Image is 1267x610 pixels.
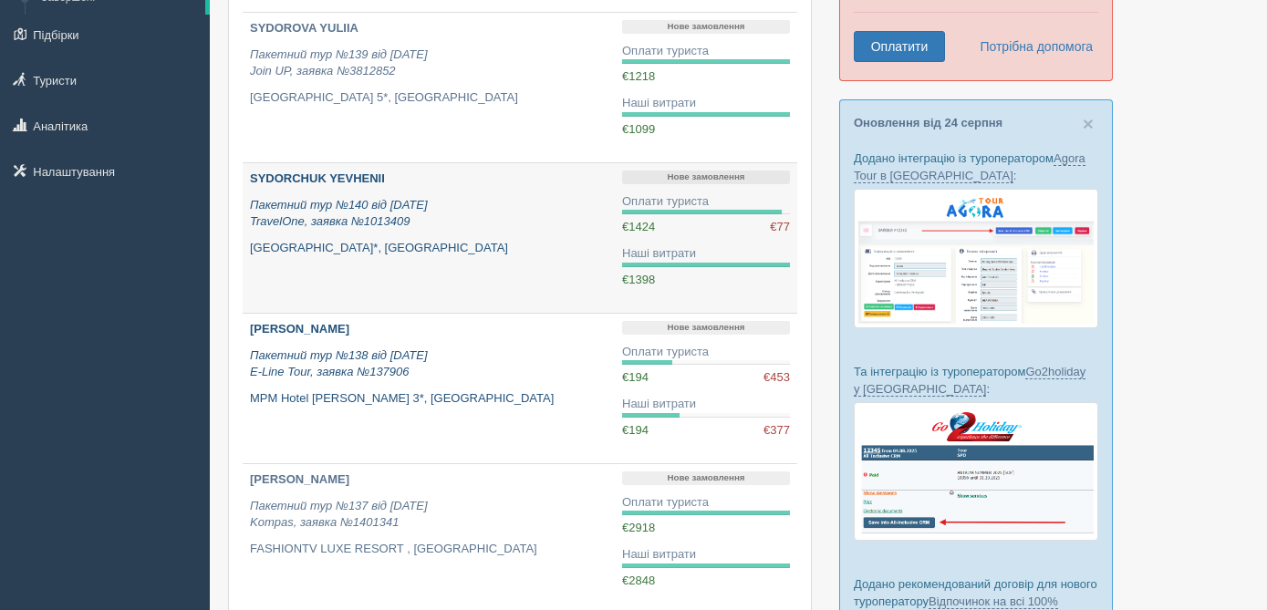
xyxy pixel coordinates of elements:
div: Оплати туриста [622,344,790,361]
a: Agora Tour в [GEOGRAPHIC_DATA] [854,151,1085,183]
i: Пакетний тур №140 від [DATE] TravelOne, заявка №1013409 [250,198,428,229]
span: €453 [763,369,790,387]
span: €194 [622,423,649,437]
p: [GEOGRAPHIC_DATA]*, [GEOGRAPHIC_DATA] [250,240,608,257]
span: €77 [770,219,790,236]
span: €1424 [622,220,655,233]
span: €1398 [622,273,655,286]
p: Нове замовлення [622,471,790,485]
a: Оплатити [854,31,945,62]
a: Відпочинок на всі 100% [929,594,1058,609]
img: go2holiday-bookings-crm-for-travel-agency.png [854,402,1098,540]
a: SYDORCHUK YEVHENII Пакетний тур №140 від [DATE]TravelOne, заявка №1013409 [GEOGRAPHIC_DATA]*, [GE... [243,163,615,313]
span: €2848 [622,574,655,587]
p: Нове замовлення [622,20,790,34]
p: MPM Hotel [PERSON_NAME] 3*, [GEOGRAPHIC_DATA] [250,390,608,408]
p: FASHIONTV LUXE RESORT , [GEOGRAPHIC_DATA] [250,541,608,558]
div: Наші витрати [622,396,790,413]
b: [PERSON_NAME] [250,472,349,486]
p: Та інтеграцію із туроператором : [854,363,1098,398]
div: Оплати туриста [622,494,790,512]
p: Додано рекомендований договір для нового туроператору [854,575,1098,610]
p: Додано інтеграцію із туроператором : [854,150,1098,184]
p: Нове замовлення [622,321,790,335]
b: [PERSON_NAME] [250,322,349,336]
a: SYDOROVA YULIIA Пакетний тур №139 від [DATE]Join UP, заявка №3812852 [GEOGRAPHIC_DATA] 5*, [GEOGR... [243,13,615,162]
p: Нове замовлення [622,171,790,184]
a: Оновлення від 24 серпня [854,116,1002,129]
b: SYDORCHUK YEVHENII [250,171,385,185]
i: Пакетний тур №138 від [DATE] E-Line Tour, заявка №137906 [250,348,428,379]
span: × [1083,113,1094,134]
div: Наші витрати [622,95,790,112]
div: Наші витрати [622,245,790,263]
a: Потрібна допомога [968,31,1094,62]
span: €1218 [622,69,655,83]
div: Оплати туриста [622,193,790,211]
button: Close [1083,114,1094,133]
p: [GEOGRAPHIC_DATA] 5*, [GEOGRAPHIC_DATA] [250,89,608,107]
i: Пакетний тур №137 від [DATE] Kompas, заявка №1401341 [250,499,428,530]
i: Пакетний тур №139 від [DATE] Join UP, заявка №3812852 [250,47,428,78]
span: €2918 [622,521,655,534]
span: €377 [763,422,790,439]
img: agora-tour-%D0%B7%D0%B0%D1%8F%D0%B2%D0%BA%D0%B8-%D1%81%D1%80%D0%BC-%D0%B4%D0%BB%D1%8F-%D1%82%D1%8... [854,189,1098,328]
span: €1099 [622,122,655,136]
a: [PERSON_NAME] Пакетний тур №138 від [DATE]E-Line Tour, заявка №137906 MPM Hotel [PERSON_NAME] 3*,... [243,314,615,463]
div: Наші витрати [622,546,790,563]
b: SYDOROVA YULIIA [250,21,358,35]
div: Оплати туриста [622,43,790,60]
span: €194 [622,370,649,384]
